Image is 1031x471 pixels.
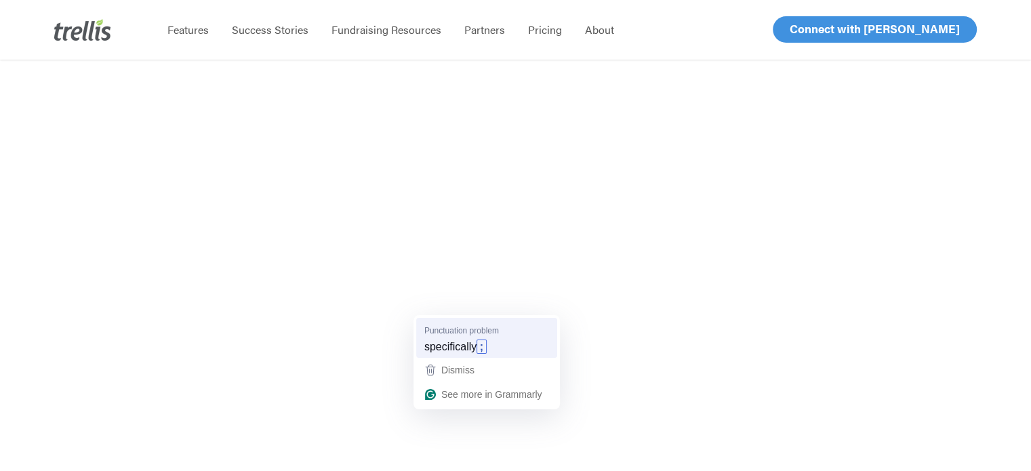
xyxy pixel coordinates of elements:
[790,20,960,37] span: Connect with [PERSON_NAME]
[573,23,626,37] a: About
[320,23,453,37] a: Fundraising Resources
[773,16,977,43] a: Connect with [PERSON_NAME]
[232,22,308,37] span: Success Stories
[54,19,111,41] img: Trellis
[220,23,320,37] a: Success Stories
[517,23,573,37] a: Pricing
[453,23,517,37] a: Partners
[167,22,209,37] span: Features
[331,22,441,37] span: Fundraising Resources
[464,22,505,37] span: Partners
[528,22,562,37] span: Pricing
[156,23,220,37] a: Features
[585,22,614,37] span: About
